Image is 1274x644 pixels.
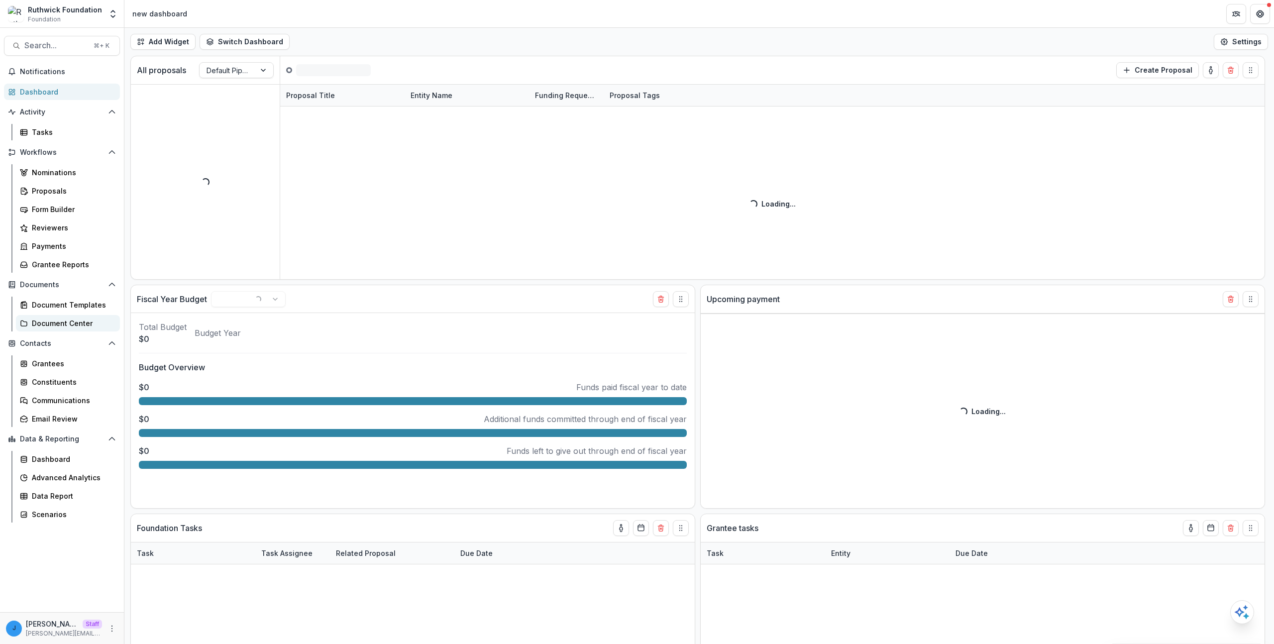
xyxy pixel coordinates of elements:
[4,64,120,80] button: Notifications
[32,222,112,233] div: Reviewers
[673,520,689,536] button: Drag
[4,36,120,56] button: Search...
[139,321,187,333] p: Total Budget
[4,104,120,120] button: Open Activity
[16,164,120,181] a: Nominations
[130,34,196,50] button: Add Widget
[16,124,120,140] a: Tasks
[484,413,687,425] p: Additional funds committed through end of fiscal year
[106,4,120,24] button: Open entity switcher
[32,241,112,251] div: Payments
[200,34,290,50] button: Switch Dashboard
[16,256,120,273] a: Grantee Reports
[106,623,118,635] button: More
[16,374,120,390] a: Constituents
[16,183,120,199] a: Proposals
[32,259,112,270] div: Grantee Reports
[1223,520,1239,536] button: Delete card
[92,40,111,51] div: ⌘ + K
[1116,62,1199,78] button: Create Proposal
[16,219,120,236] a: Reviewers
[20,281,104,289] span: Documents
[16,411,120,427] a: Email Review
[20,148,104,157] span: Workflows
[1243,520,1259,536] button: Drag
[32,414,112,424] div: Email Review
[20,108,104,116] span: Activity
[16,315,120,331] a: Document Center
[139,361,687,373] p: Budget Overview
[707,522,758,534] p: Grantee tasks
[4,431,120,447] button: Open Data & Reporting
[1203,520,1219,536] button: Calendar
[83,620,102,629] p: Staff
[139,381,149,393] p: $0
[4,277,120,293] button: Open Documents
[1243,62,1259,78] button: Drag
[653,291,669,307] button: Delete card
[195,327,241,339] p: Budget Year
[28,4,102,15] div: Ruthwick Foundation
[1230,600,1254,624] button: Open AI Assistant
[32,204,112,215] div: Form Builder
[633,520,649,536] button: Calendar
[16,355,120,372] a: Grantees
[16,297,120,313] a: Document Templates
[1214,34,1268,50] button: Settings
[16,469,120,486] a: Advanced Analytics
[20,68,116,76] span: Notifications
[32,167,112,178] div: Nominations
[1243,291,1259,307] button: Drag
[4,335,120,351] button: Open Contacts
[32,300,112,310] div: Document Templates
[32,186,112,196] div: Proposals
[507,445,687,457] p: Funds left to give out through end of fiscal year
[4,144,120,160] button: Open Workflows
[26,629,102,638] p: [PERSON_NAME][EMAIL_ADDRESS][DOMAIN_NAME]
[32,318,112,328] div: Document Center
[32,127,112,137] div: Tasks
[16,451,120,467] a: Dashboard
[613,520,629,536] button: toggle-assigned-to-me
[26,619,79,629] p: [PERSON_NAME][EMAIL_ADDRESS][DOMAIN_NAME]
[28,15,61,24] span: Foundation
[32,377,112,387] div: Constituents
[137,522,202,534] p: Foundation Tasks
[32,358,112,369] div: Grantees
[1203,62,1219,78] button: toggle-assigned-to-me
[12,625,16,632] div: jonah@trytemelio.com
[576,381,687,393] p: Funds paid fiscal year to date
[32,454,112,464] div: Dashboard
[24,41,88,50] span: Search...
[132,8,187,19] div: new dashboard
[20,435,104,443] span: Data & Reporting
[139,333,187,345] p: $0
[32,472,112,483] div: Advanced Analytics
[16,506,120,523] a: Scenarios
[8,6,24,22] img: Ruthwick Foundation
[32,509,112,520] div: Scenarios
[128,6,191,21] nav: breadcrumb
[139,413,149,425] p: $0
[16,201,120,217] a: Form Builder
[20,339,104,348] span: Contacts
[32,491,112,501] div: Data Report
[673,291,689,307] button: Drag
[1250,4,1270,24] button: Get Help
[1223,291,1239,307] button: Delete card
[16,488,120,504] a: Data Report
[707,293,780,305] p: Upcoming payment
[653,520,669,536] button: Delete card
[4,84,120,100] a: Dashboard
[137,293,207,305] p: Fiscal Year Budget
[16,238,120,254] a: Payments
[32,395,112,406] div: Communications
[137,64,186,76] p: All proposals
[139,445,149,457] p: $0
[1226,4,1246,24] button: Partners
[1223,62,1239,78] button: Delete card
[20,87,112,97] div: Dashboard
[1183,520,1199,536] button: toggle-assigned-to-me
[16,392,120,409] a: Communications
